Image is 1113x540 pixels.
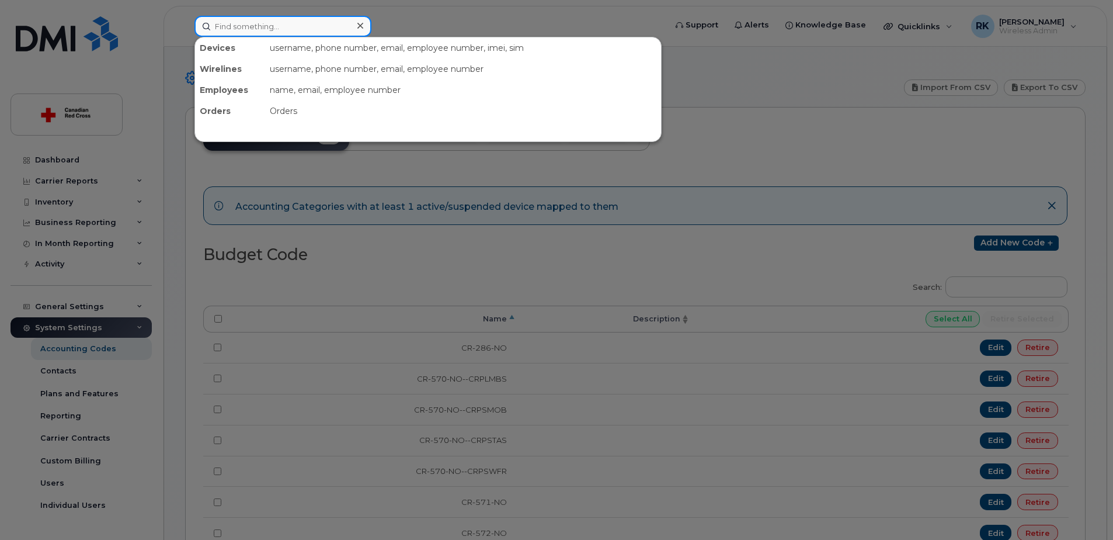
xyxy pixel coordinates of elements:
[265,79,661,101] div: name, email, employee number
[195,79,265,101] div: Employees
[265,37,661,58] div: username, phone number, email, employee number, imei, sim
[195,58,265,79] div: Wirelines
[265,58,661,79] div: username, phone number, email, employee number
[265,101,661,122] div: Orders
[195,37,265,58] div: Devices
[195,101,265,122] div: Orders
